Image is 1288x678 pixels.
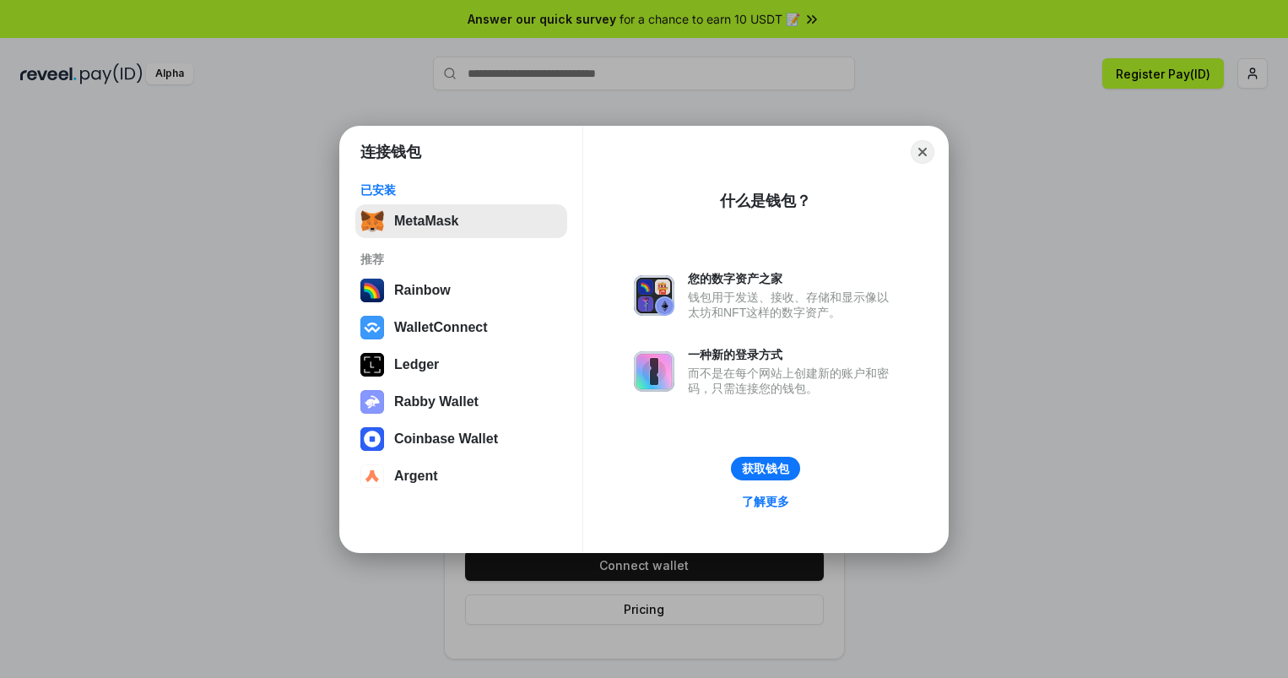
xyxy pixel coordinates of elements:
img: svg+xml,%3Csvg%20width%3D%2228%22%20height%3D%2228%22%20viewBox%3D%220%200%2028%2028%22%20fill%3D... [360,316,384,339]
img: svg+xml,%3Csvg%20xmlns%3D%22http%3A%2F%2Fwww.w3.org%2F2000%2Fsvg%22%20fill%3D%22none%22%20viewBox... [634,275,674,316]
img: svg+xml,%3Csvg%20width%3D%22120%22%20height%3D%22120%22%20viewBox%3D%220%200%20120%20120%22%20fil... [360,279,384,302]
div: MetaMask [394,214,458,229]
div: 推荐 [360,252,562,267]
img: svg+xml,%3Csvg%20xmlns%3D%22http%3A%2F%2Fwww.w3.org%2F2000%2Fsvg%22%20width%3D%2228%22%20height%3... [360,353,384,377]
div: Ledger [394,357,439,372]
button: Coinbase Wallet [355,422,567,456]
img: svg+xml,%3Csvg%20width%3D%2228%22%20height%3D%2228%22%20viewBox%3D%220%200%2028%2028%22%20fill%3D... [360,427,384,451]
img: svg+xml,%3Csvg%20xmlns%3D%22http%3A%2F%2Fwww.w3.org%2F2000%2Fsvg%22%20fill%3D%22none%22%20viewBox... [634,351,674,392]
div: 获取钱包 [742,461,789,476]
div: Coinbase Wallet [394,431,498,447]
div: 而不是在每个网站上创建新的账户和密码，只需连接您的钱包。 [688,366,897,396]
div: 一种新的登录方式 [688,347,897,362]
div: 了解更多 [742,494,789,509]
div: Rabby Wallet [394,394,479,410]
button: MetaMask [355,204,567,238]
div: Argent [394,469,438,484]
div: Rainbow [394,283,451,298]
button: Ledger [355,348,567,382]
div: 什么是钱包？ [720,191,811,211]
div: 钱包用于发送、接收、存储和显示像以太坊和NFT这样的数字资产。 [688,290,897,320]
img: svg+xml,%3Csvg%20fill%3D%22none%22%20height%3D%2233%22%20viewBox%3D%220%200%2035%2033%22%20width%... [360,209,384,233]
img: svg+xml,%3Csvg%20xmlns%3D%22http%3A%2F%2Fwww.w3.org%2F2000%2Fsvg%22%20fill%3D%22none%22%20viewBox... [360,390,384,414]
h1: 连接钱包 [360,142,421,162]
div: 已安装 [360,182,562,198]
button: Close [911,140,934,164]
img: svg+xml,%3Csvg%20width%3D%2228%22%20height%3D%2228%22%20viewBox%3D%220%200%2028%2028%22%20fill%3D... [360,464,384,488]
button: Argent [355,459,567,493]
a: 了解更多 [732,491,799,513]
div: WalletConnect [394,320,488,335]
button: Rainbow [355,274,567,307]
div: 您的数字资产之家 [688,271,897,286]
button: Rabby Wallet [355,385,567,419]
button: 获取钱包 [731,457,800,480]
button: WalletConnect [355,311,567,344]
